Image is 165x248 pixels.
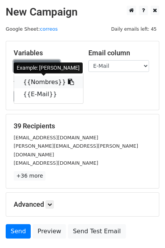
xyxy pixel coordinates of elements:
[108,26,159,32] a: Daily emails left: 45
[14,160,98,166] small: [EMAIL_ADDRESS][DOMAIN_NAME]
[6,26,58,32] small: Google Sheet:
[14,88,83,100] a: {{E-Mail}}
[40,26,58,32] a: correos
[14,76,83,88] a: {{Nombres}}
[88,49,152,57] h5: Email column
[14,171,46,181] a: +36 more
[127,212,165,248] iframe: Chat Widget
[6,224,31,239] a: Send
[33,224,66,239] a: Preview
[14,143,138,158] small: [PERSON_NAME][EMAIL_ADDRESS][PERSON_NAME][DOMAIN_NAME]
[108,25,159,33] span: Daily emails left: 45
[6,6,159,19] h2: New Campaign
[14,122,151,130] h5: 39 Recipients
[127,212,165,248] div: Widget de chat
[14,49,77,57] h5: Variables
[68,224,126,239] a: Send Test Email
[14,62,83,73] div: Example: [PERSON_NAME]
[14,200,151,209] h5: Advanced
[14,135,98,140] small: [EMAIL_ADDRESS][DOMAIN_NAME]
